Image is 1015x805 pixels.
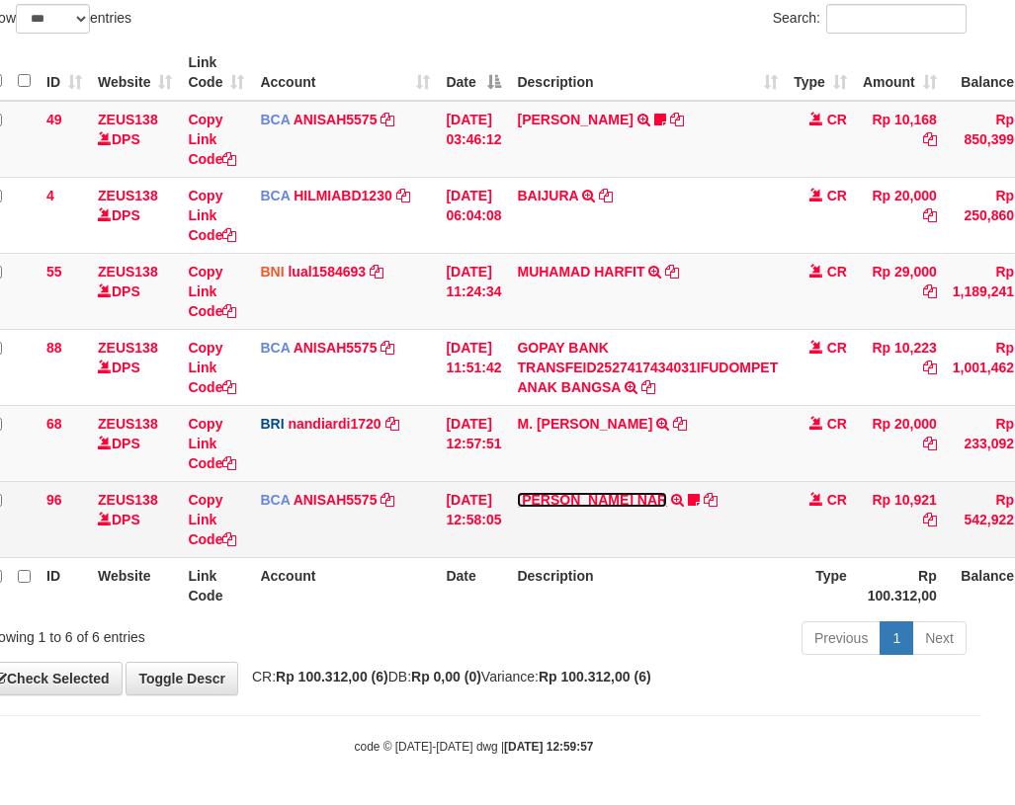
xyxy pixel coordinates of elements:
td: Rp 10,223 [855,329,945,405]
span: BNI [260,264,284,280]
span: CR [827,416,847,432]
a: Copy Rp 20,000 to clipboard [923,207,937,223]
td: [DATE] 03:46:12 [438,101,509,178]
a: Copy lual1584693 to clipboard [370,264,383,280]
th: Description: activate to sort column ascending [509,44,786,101]
th: Link Code: activate to sort column ascending [180,44,252,101]
span: CR [827,112,847,127]
strong: [DATE] 12:59:57 [504,740,593,754]
span: BRI [260,416,284,432]
a: BAIJURA [517,188,578,203]
a: ZEUS138 [98,264,158,280]
a: nandiardi1720 [288,416,381,432]
td: Rp 20,000 [855,405,945,481]
span: BCA [260,188,290,203]
td: Rp 29,000 [855,253,945,329]
a: Copy Rp 10,223 to clipboard [923,360,937,375]
span: CR [827,492,847,508]
a: ANISAH5575 [294,112,378,127]
a: ANISAH5575 [294,492,378,508]
span: 4 [46,188,54,203]
th: Date: activate to sort column descending [438,44,509,101]
a: Copy Link Code [188,492,236,547]
strong: Rp 0,00 (0) [411,669,481,684]
a: Copy MOHAMMAD FAKRY NAR to clipboard [704,492,718,508]
a: Copy Link Code [188,416,236,471]
a: Copy ANISAH5575 to clipboard [381,112,394,127]
td: DPS [90,253,180,329]
strong: Rp 100.312,00 (6) [276,669,388,684]
span: BCA [260,112,290,127]
td: Rp 10,921 [855,481,945,557]
span: BCA [260,492,290,508]
span: CR [827,188,847,203]
td: Rp 10,168 [855,101,945,178]
small: code © [DATE]-[DATE] dwg | [355,740,594,754]
a: Copy Rp 20,000 to clipboard [923,436,937,451]
a: Previous [802,621,881,655]
th: Amount: activate to sort column ascending [855,44,945,101]
span: CR: DB: Variance: [242,669,651,684]
a: Copy BAIJURA to clipboard [599,188,613,203]
a: Copy Rp 29,000 to clipboard [923,283,937,299]
a: 1 [880,621,913,655]
td: DPS [90,177,180,253]
a: Copy Link Code [188,112,236,167]
th: Link Code [180,557,252,613]
span: 49 [46,112,62,127]
td: [DATE] 11:24:34 [438,253,509,329]
th: Type: activate to sort column ascending [786,44,855,101]
a: Copy ANISAH5575 to clipboard [381,492,394,508]
th: Date [438,557,509,613]
a: Copy Link Code [188,340,236,395]
a: Copy M. FAIZ ALFIN to clipboard [673,416,687,432]
span: CR [827,340,847,356]
a: Next [912,621,967,655]
a: GOPAY BANK TRANSFEID2527417434031IFUDOMPET ANAK BANGSA [517,340,778,395]
th: Account [252,557,438,613]
th: Description [509,557,786,613]
span: 88 [46,340,62,356]
span: 96 [46,492,62,508]
a: ZEUS138 [98,188,158,203]
a: lual1584693 [288,264,366,280]
span: 68 [46,416,62,432]
a: Copy HILMIABD1230 to clipboard [396,188,410,203]
a: M. [PERSON_NAME] [517,416,652,432]
td: [DATE] 11:51:42 [438,329,509,405]
td: [DATE] 06:04:08 [438,177,509,253]
a: Toggle Descr [126,662,238,695]
a: Copy Rp 10,168 to clipboard [923,131,937,147]
th: Type [786,557,855,613]
a: ZEUS138 [98,112,158,127]
a: ZEUS138 [98,416,158,432]
th: ID [39,557,90,613]
a: Copy GOPAY BANK TRANSFEID2527417434031IFUDOMPET ANAK BANGSA to clipboard [641,379,655,395]
th: Rp 100.312,00 [855,557,945,613]
td: DPS [90,405,180,481]
a: Copy ANISAH5575 to clipboard [381,340,394,356]
td: DPS [90,481,180,557]
td: [DATE] 12:58:05 [438,481,509,557]
td: Rp 20,000 [855,177,945,253]
select: Showentries [16,4,90,34]
span: BCA [260,340,290,356]
input: Search: [826,4,967,34]
a: HILMIABD1230 [294,188,392,203]
a: [PERSON_NAME] NAR [517,492,667,508]
td: [DATE] 12:57:51 [438,405,509,481]
td: DPS [90,329,180,405]
a: Copy INA PAUJANAH to clipboard [670,112,684,127]
a: Copy Link Code [188,264,236,319]
label: Search: [773,4,967,34]
a: ZEUS138 [98,492,158,508]
a: ANISAH5575 [294,340,378,356]
a: Copy MUHAMAD HARFIT to clipboard [665,264,679,280]
a: Copy Link Code [188,188,236,243]
a: Copy nandiardi1720 to clipboard [385,416,399,432]
th: ID: activate to sort column ascending [39,44,90,101]
strong: Rp 100.312,00 (6) [539,669,651,684]
a: MUHAMAD HARFIT [517,264,644,280]
span: 55 [46,264,62,280]
span: CR [827,264,847,280]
